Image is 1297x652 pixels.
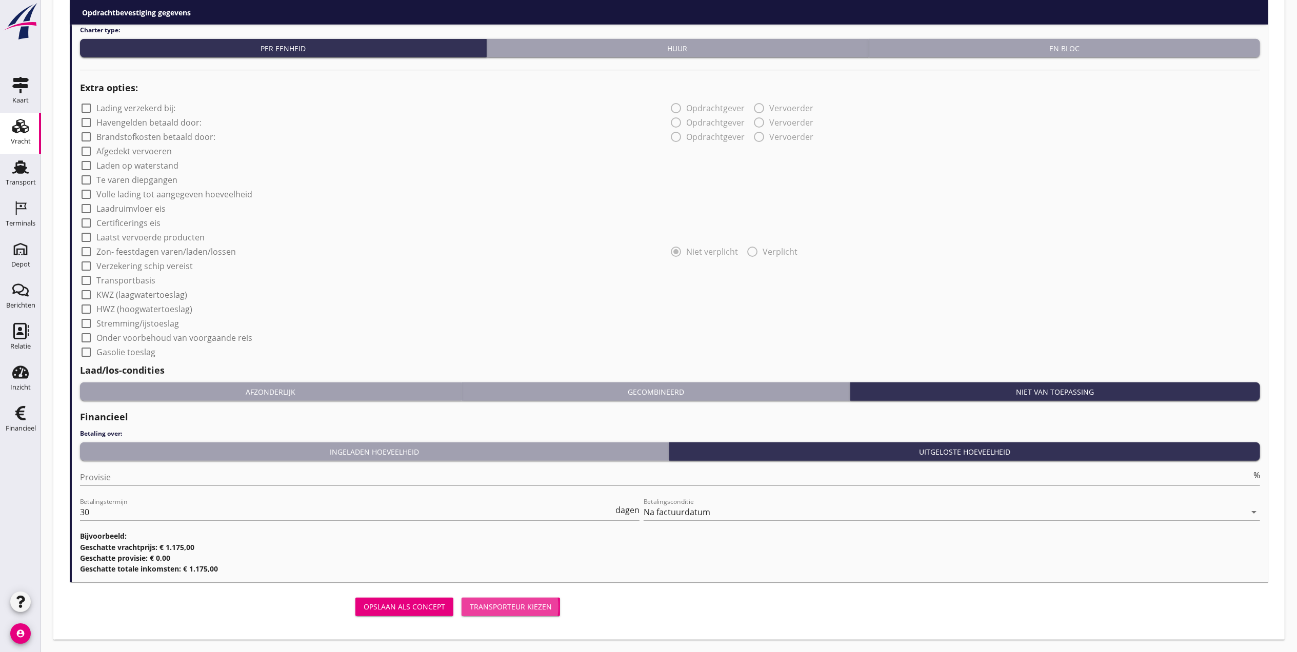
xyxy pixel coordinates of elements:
[80,382,462,401] button: Afzonderlijk
[96,347,155,357] label: Gasolie toeslag
[84,43,482,54] div: Per eenheid
[10,384,31,391] div: Inzicht
[96,290,187,300] label: KWZ (laagwatertoeslag)
[364,601,445,612] div: Opslaan als concept
[80,429,1260,438] h4: Betaling over:
[10,623,31,644] i: account_circle
[80,363,1260,377] h2: Laad/los-condities
[96,218,161,228] label: Certificerings eis
[96,132,215,142] label: Brandstofkosten betaald door:
[6,179,36,186] div: Transport
[1251,471,1260,479] div: %
[80,81,1260,95] h2: Extra opties:
[644,507,710,517] div: Na factuurdatum
[84,386,457,397] div: Afzonderlijk
[80,469,1251,485] input: Provisie
[6,302,35,309] div: Berichten
[873,43,1256,54] div: En bloc
[80,39,487,57] button: Per eenheid
[80,531,1260,541] h3: Bijvoorbeeld:
[12,97,29,104] div: Kaart
[1248,506,1260,518] i: arrow_drop_down
[669,442,1260,461] button: Uitgeloste hoeveelheid
[80,26,1260,35] h4: Charter type:
[80,542,1260,553] h3: Geschatte vrachtprijs: € 1.175,00
[355,598,453,616] button: Opslaan als concept
[80,504,613,520] input: Betalingstermijn
[96,261,193,271] label: Verzekering schip vereist
[96,175,177,185] label: Te varen diepgangen
[462,598,560,616] button: Transporteur kiezen
[96,247,236,257] label: Zon- feestdagen varen/laden/lossen
[96,189,252,199] label: Volle lading tot aangegeven hoeveelheid
[850,382,1260,401] button: Niet van toepassing
[80,442,669,461] button: Ingeladen hoeveelheid
[11,138,31,145] div: Vracht
[491,43,864,54] div: Huur
[487,39,868,57] button: Huur
[6,220,35,227] div: Terminals
[96,203,166,214] label: Laadruimvloer eis
[613,506,640,514] div: dagen
[96,117,202,128] label: Havengelden betaald door:
[462,382,851,401] button: Gecombineerd
[84,446,665,457] div: Ingeladen hoeveelheid
[80,563,1260,574] h3: Geschatte totale inkomsten: € 1.175,00
[96,275,155,286] label: Transportbasis
[96,318,179,329] label: Stremming/ijstoeslag
[869,39,1260,57] button: En bloc
[466,386,846,397] div: Gecombineerd
[854,386,1256,397] div: Niet van toepassing
[96,103,175,113] label: Lading verzekerd bij:
[10,343,31,350] div: Relatie
[673,446,1256,457] div: Uitgeloste hoeveelheid
[96,146,172,156] label: Afgedekt vervoeren
[80,410,1260,424] h2: Financieel
[470,601,552,612] div: Transporteur kiezen
[2,3,39,40] img: logo-small.a267ee39.svg
[96,160,178,171] label: Laden op waterstand
[96,232,205,242] label: Laatst vervoerde producten
[96,333,252,343] label: Onder voorbehoud van voorgaande reis
[96,304,192,314] label: HWZ (hoogwatertoeslag)
[6,425,36,432] div: Financieel
[11,261,30,268] div: Depot
[80,553,1260,563] h3: Geschatte provisie: € 0,00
